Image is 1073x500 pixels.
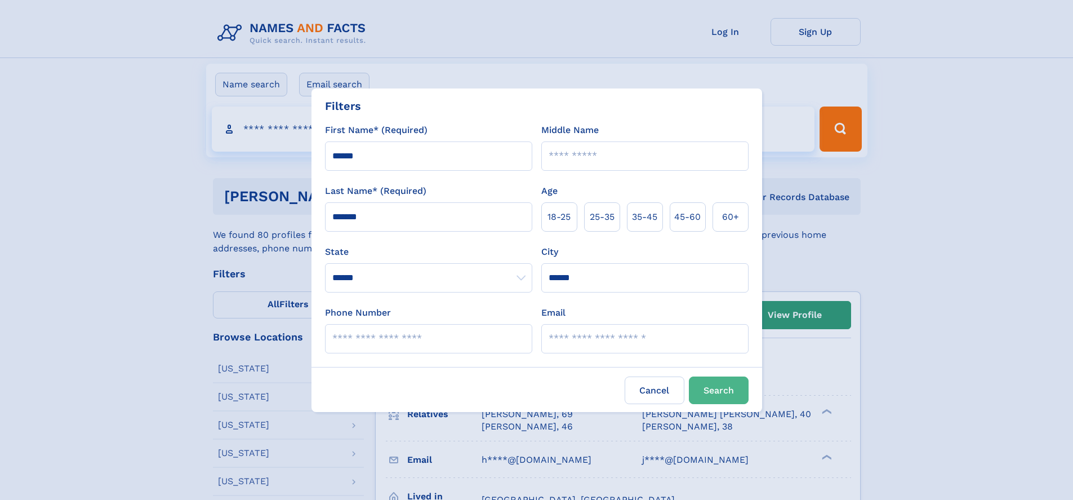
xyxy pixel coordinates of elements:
[547,210,571,224] span: 18‑25
[541,184,558,198] label: Age
[325,245,532,259] label: State
[722,210,739,224] span: 60+
[325,306,391,320] label: Phone Number
[541,306,566,320] label: Email
[541,123,599,137] label: Middle Name
[541,245,558,259] label: City
[625,377,684,404] label: Cancel
[325,184,426,198] label: Last Name* (Required)
[689,377,749,404] button: Search
[674,210,701,224] span: 45‑60
[325,123,428,137] label: First Name* (Required)
[590,210,615,224] span: 25‑35
[632,210,657,224] span: 35‑45
[325,98,361,114] div: Filters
